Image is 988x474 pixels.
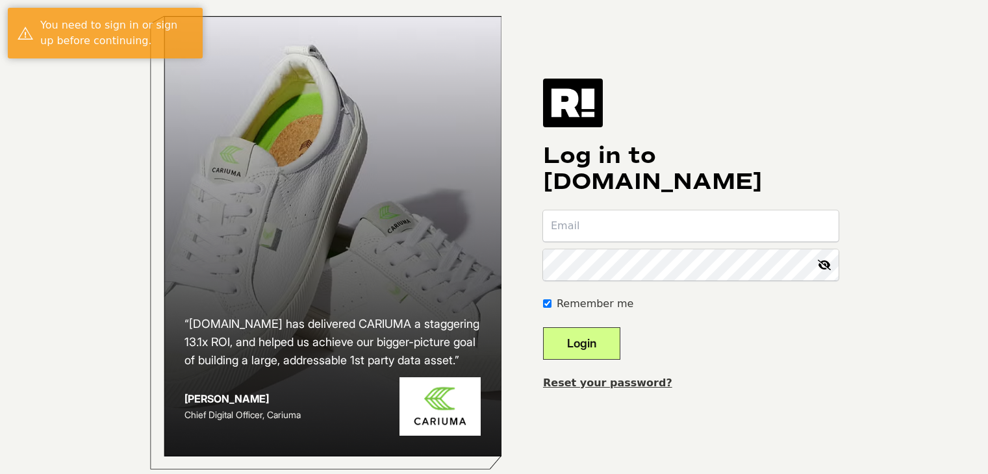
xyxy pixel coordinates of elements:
img: Retention.com [543,79,603,127]
div: You need to sign in or sign up before continuing. [40,18,193,49]
button: Login [543,327,620,360]
span: Chief Digital Officer, Cariuma [184,409,301,420]
input: Email [543,210,839,242]
h2: “[DOMAIN_NAME] has delivered CARIUMA a staggering 13.1x ROI, and helped us achieve our bigger-pic... [184,315,481,369]
img: Cariuma [399,377,481,436]
label: Remember me [557,296,633,312]
strong: [PERSON_NAME] [184,392,269,405]
a: Reset your password? [543,377,672,389]
h1: Log in to [DOMAIN_NAME] [543,143,839,195]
